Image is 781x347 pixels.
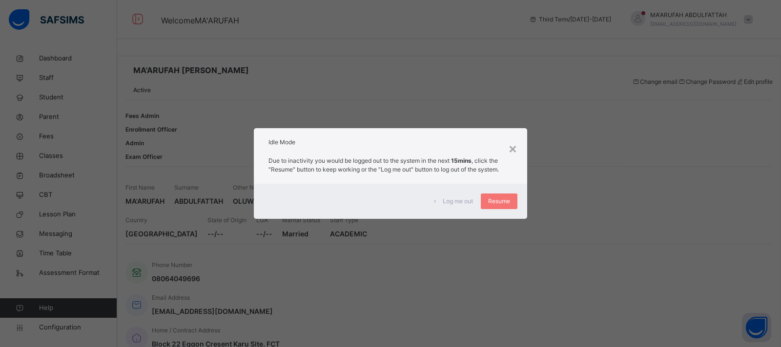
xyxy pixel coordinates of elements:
div: × [508,138,517,158]
h2: Idle Mode [268,138,513,147]
strong: 15mins [451,157,472,164]
span: Resume [488,197,510,206]
span: Log me out [443,197,473,206]
p: Due to inactivity you would be logged out to the system in the next , click the "Resume" button t... [268,156,513,174]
